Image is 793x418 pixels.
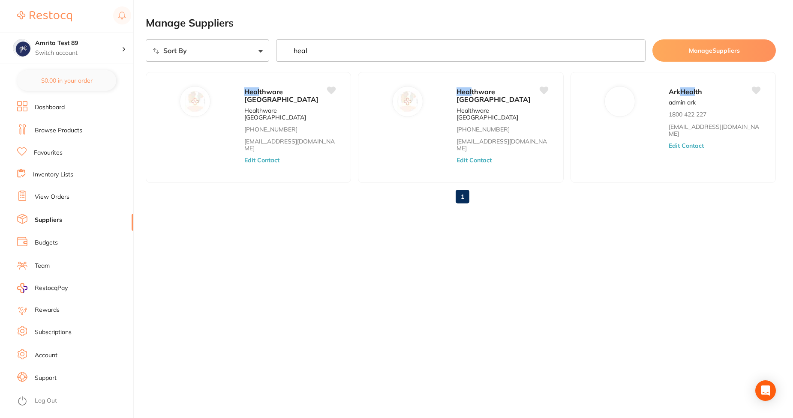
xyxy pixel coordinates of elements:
[17,11,72,21] img: Restocq Logo
[185,91,206,112] img: Healthware Australia
[35,126,82,135] a: Browse Products
[457,126,510,133] p: [PHONE_NUMBER]
[17,6,72,26] a: Restocq Logo
[457,107,548,121] p: Healthware [GEOGRAPHIC_DATA]
[669,111,706,118] p: 1800 422 227
[34,149,63,157] a: Favourites
[695,87,702,96] span: th
[17,283,27,293] img: RestocqPay
[35,374,57,382] a: Support
[276,39,646,62] input: Search Suppliers
[17,394,131,408] button: Log Out
[456,188,469,205] a: 1
[652,39,776,62] button: ManageSuppliers
[244,107,336,121] p: Healthware [GEOGRAPHIC_DATA]
[35,328,72,337] a: Subscriptions
[397,91,418,112] img: Healthware Australia
[669,123,760,137] a: [EMAIL_ADDRESS][DOMAIN_NAME]
[457,87,472,96] em: Heal
[13,39,30,57] img: Amrita Test 89
[669,87,680,96] span: Ark
[33,170,73,179] a: Inventory Lists
[457,138,548,152] a: [EMAIL_ADDRESS][DOMAIN_NAME]
[35,397,57,405] a: Log Out
[680,87,695,96] em: Heal
[610,91,630,112] img: Ark Health
[669,142,704,149] button: Edit Contact
[146,17,776,29] h2: Manage Suppliers
[244,126,297,133] p: [PHONE_NUMBER]
[35,306,60,314] a: Rewards
[17,283,68,293] a: RestocqPay
[35,284,68,293] span: RestocqPay
[35,239,58,247] a: Budgets
[35,49,122,57] p: Switch account
[457,157,492,164] button: Edit Contact
[35,103,65,112] a: Dashboard
[244,87,259,96] em: Heal
[35,351,57,360] a: Account
[35,39,122,48] h4: Amrita Test 89
[35,216,62,224] a: Suppliers
[244,138,336,152] a: [EMAIL_ADDRESS][DOMAIN_NAME]
[755,380,776,401] div: Open Intercom Messenger
[35,193,69,201] a: View Orders
[244,157,279,164] button: Edit Contact
[457,87,531,104] span: thware [GEOGRAPHIC_DATA]
[669,99,696,106] p: admin ark
[244,87,318,104] span: thware [GEOGRAPHIC_DATA]
[17,70,116,91] button: $0.00 in your order
[35,262,50,270] a: Team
